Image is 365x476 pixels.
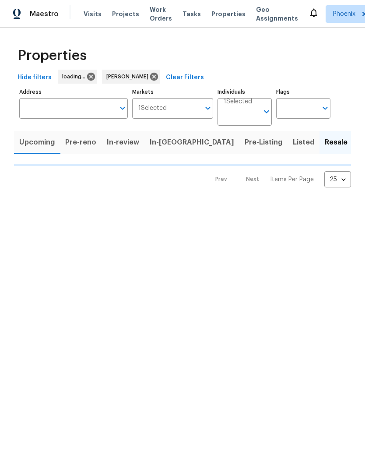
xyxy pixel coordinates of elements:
[325,136,347,148] span: Resale
[19,136,55,148] span: Upcoming
[276,89,330,95] label: Flags
[106,72,152,81] span: [PERSON_NAME]
[211,10,246,18] span: Properties
[102,70,160,84] div: [PERSON_NAME]
[18,51,87,60] span: Properties
[324,168,351,191] div: 25
[256,5,298,23] span: Geo Assignments
[166,72,204,83] span: Clear Filters
[333,10,355,18] span: Phoenix
[65,136,96,148] span: Pre-reno
[19,89,128,95] label: Address
[14,70,55,86] button: Hide filters
[162,70,207,86] button: Clear Filters
[84,10,102,18] span: Visits
[224,98,252,106] span: 1 Selected
[245,136,282,148] span: Pre-Listing
[107,136,139,148] span: In-review
[18,72,52,83] span: Hide filters
[207,171,351,187] nav: Pagination Navigation
[132,89,214,95] label: Markets
[116,102,129,114] button: Open
[62,72,89,81] span: loading...
[293,136,314,148] span: Listed
[319,102,331,114] button: Open
[218,89,272,95] label: Individuals
[270,175,314,184] p: Items Per Page
[58,70,97,84] div: loading...
[138,105,167,112] span: 1 Selected
[202,102,214,114] button: Open
[150,136,234,148] span: In-[GEOGRAPHIC_DATA]
[30,10,59,18] span: Maestro
[260,106,273,118] button: Open
[112,10,139,18] span: Projects
[182,11,201,17] span: Tasks
[150,5,172,23] span: Work Orders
